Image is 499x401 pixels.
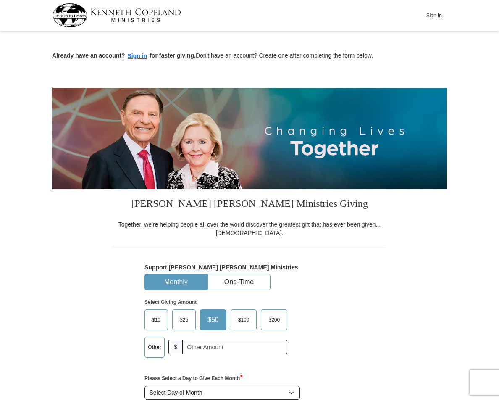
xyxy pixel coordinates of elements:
button: Sign in [125,51,150,61]
span: $ [168,340,183,354]
div: Together, we're helping people all over the world discover the greatest gift that has ever been g... [113,220,386,237]
label: Other [145,337,164,357]
span: $100 [234,314,254,326]
button: Monthly [145,274,207,290]
input: Other Amount [182,340,287,354]
span: $25 [176,314,192,326]
span: $50 [203,314,223,326]
h3: [PERSON_NAME] [PERSON_NAME] Ministries Giving [113,189,386,220]
span: $200 [264,314,284,326]
strong: Select Giving Amount [144,299,197,305]
button: One-Time [208,274,270,290]
p: Don't have an account? Create one after completing the form below. [52,51,447,61]
h5: Support [PERSON_NAME] [PERSON_NAME] Ministries [144,264,355,271]
strong: Already have an account? for faster giving. [52,52,196,59]
span: $10 [148,314,165,326]
strong: Please Select a Day to Give Each Month [144,375,243,381]
img: kcm-header-logo.svg [53,3,181,27]
button: Sign In [421,9,446,22]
